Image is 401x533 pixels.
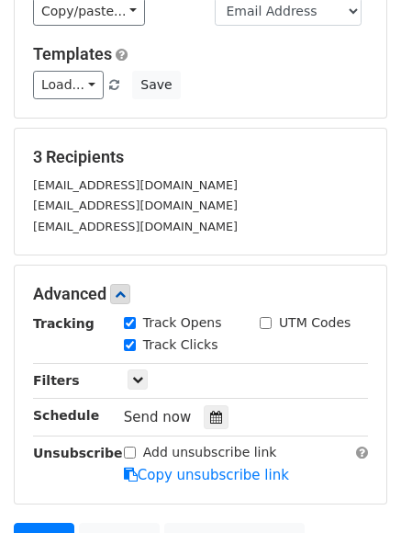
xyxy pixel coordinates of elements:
label: Track Opens [143,313,222,333]
button: Save [132,71,180,99]
iframe: Chat Widget [309,445,401,533]
a: Templates [33,44,112,63]
a: Load... [33,71,104,99]
strong: Schedule [33,408,99,423]
a: Copy unsubscribe link [124,467,289,483]
strong: Filters [33,373,80,388]
label: Track Clicks [143,335,218,355]
label: UTM Codes [279,313,351,333]
small: [EMAIL_ADDRESS][DOMAIN_NAME] [33,220,238,233]
small: [EMAIL_ADDRESS][DOMAIN_NAME] [33,178,238,192]
strong: Unsubscribe [33,446,123,460]
h5: 3 Recipients [33,147,368,167]
span: Send now [124,409,192,425]
strong: Tracking [33,316,95,331]
label: Add unsubscribe link [143,443,277,462]
small: [EMAIL_ADDRESS][DOMAIN_NAME] [33,198,238,212]
h5: Advanced [33,284,368,304]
